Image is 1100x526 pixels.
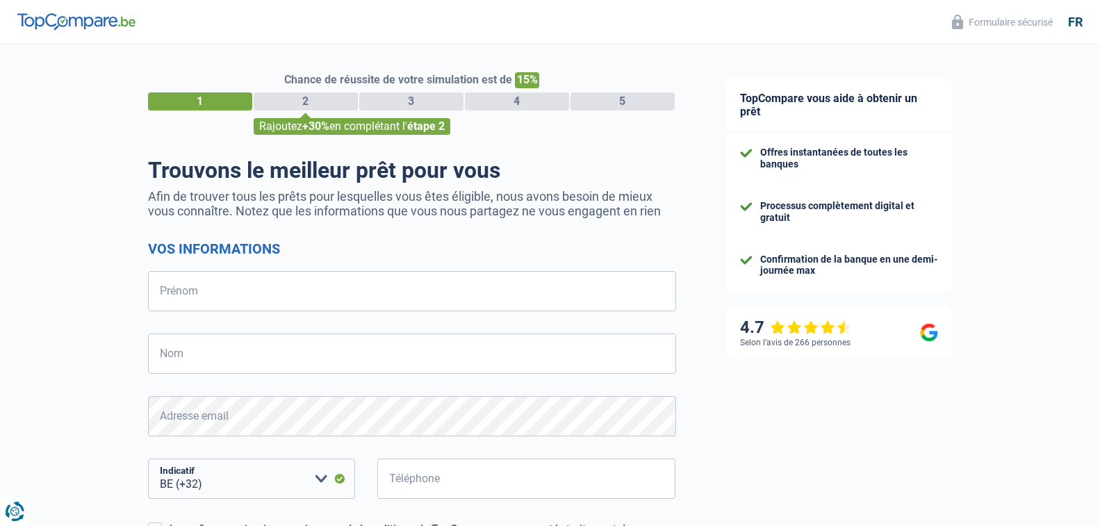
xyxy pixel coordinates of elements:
[1068,15,1083,30] div: fr
[740,318,852,338] div: 4.7
[377,459,676,499] input: 401020304
[254,118,450,135] div: Rajoutez en complétant l'
[359,92,463,110] div: 3
[944,10,1061,33] button: Formulaire sécurisé
[17,13,136,30] img: TopCompare Logo
[148,240,676,257] h2: Vos informations
[284,73,512,86] span: Chance de réussite de votre simulation est de
[148,189,676,218] p: Afin de trouver tous les prêts pour lesquelles vous êtes éligible, nous avons besoin de mieux vou...
[760,254,938,277] div: Confirmation de la banque en une demi-journée max
[302,120,329,133] span: +30%
[407,120,445,133] span: étape 2
[740,338,851,347] div: Selon l’avis de 266 personnes
[465,92,569,110] div: 4
[760,147,938,170] div: Offres instantanées de toutes les banques
[760,200,938,224] div: Processus complètement digital et gratuit
[254,92,358,110] div: 2
[515,72,539,88] span: 15%
[726,78,952,133] div: TopCompare vous aide à obtenir un prêt
[148,92,252,110] div: 1
[148,157,676,183] h1: Trouvons le meilleur prêt pour vous
[570,92,675,110] div: 5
